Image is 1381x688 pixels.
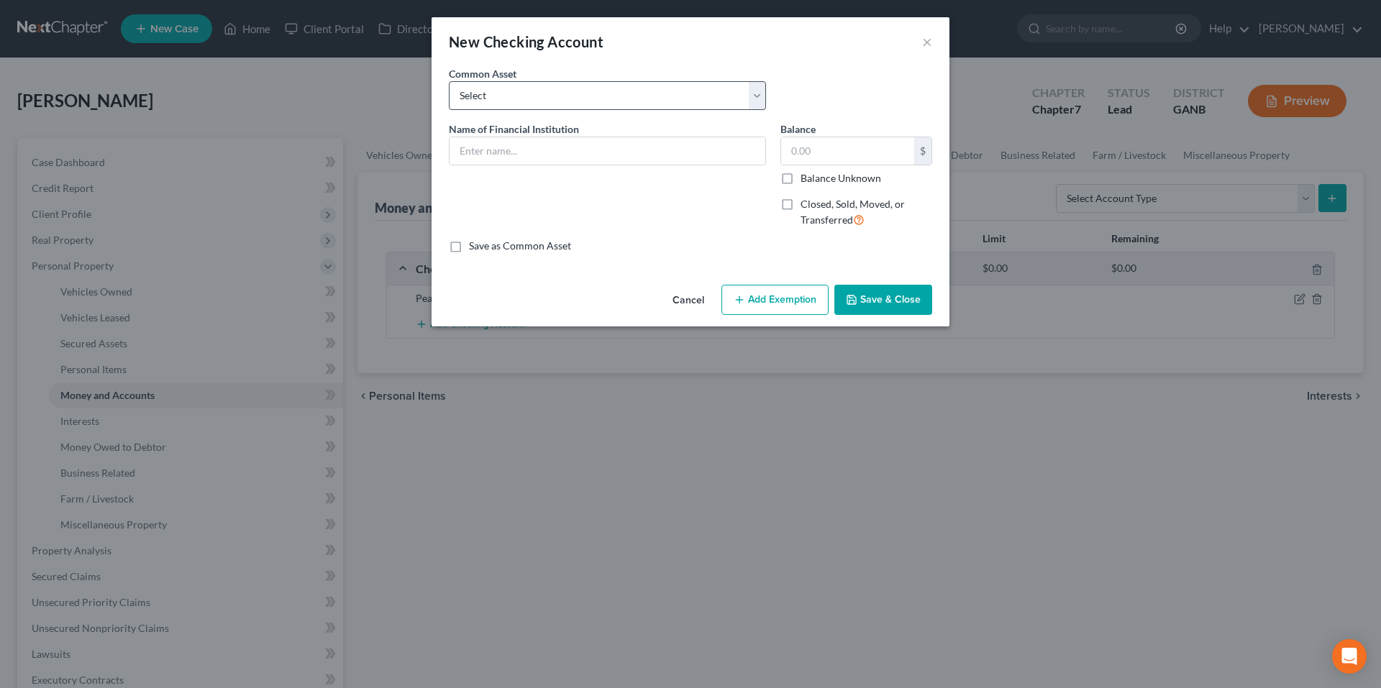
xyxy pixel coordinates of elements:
label: Common Asset [449,66,516,81]
label: Balance [780,121,816,137]
div: $ [914,137,931,165]
input: 0.00 [781,137,914,165]
div: Open Intercom Messenger [1332,639,1367,674]
button: Cancel [661,286,716,315]
button: Save & Close [834,285,932,315]
button: Add Exemption [721,285,829,315]
span: Closed, Sold, Moved, or Transferred [801,198,905,226]
span: Name of Financial Institution [449,123,579,135]
label: Balance Unknown [801,171,881,185]
div: New Checking Account [449,32,603,52]
label: Save as Common Asset [469,239,571,253]
input: Enter name... [450,137,765,165]
button: × [922,33,932,50]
